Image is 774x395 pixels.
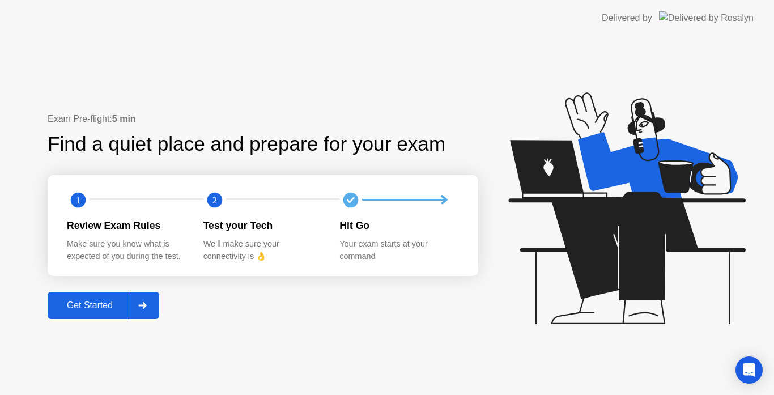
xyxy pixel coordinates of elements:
[67,218,185,233] div: Review Exam Rules
[203,238,322,262] div: We’ll make sure your connectivity is 👌
[735,356,763,384] div: Open Intercom Messenger
[48,112,478,126] div: Exam Pre-flight:
[602,11,652,25] div: Delivered by
[339,218,458,233] div: Hit Go
[203,218,322,233] div: Test your Tech
[339,238,458,262] div: Your exam starts at your command
[67,238,185,262] div: Make sure you know what is expected of you during the test.
[112,114,136,124] b: 5 min
[76,194,80,205] text: 1
[212,194,217,205] text: 2
[51,300,129,311] div: Get Started
[48,129,447,159] div: Find a quiet place and prepare for your exam
[48,292,159,319] button: Get Started
[659,11,754,24] img: Delivered by Rosalyn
